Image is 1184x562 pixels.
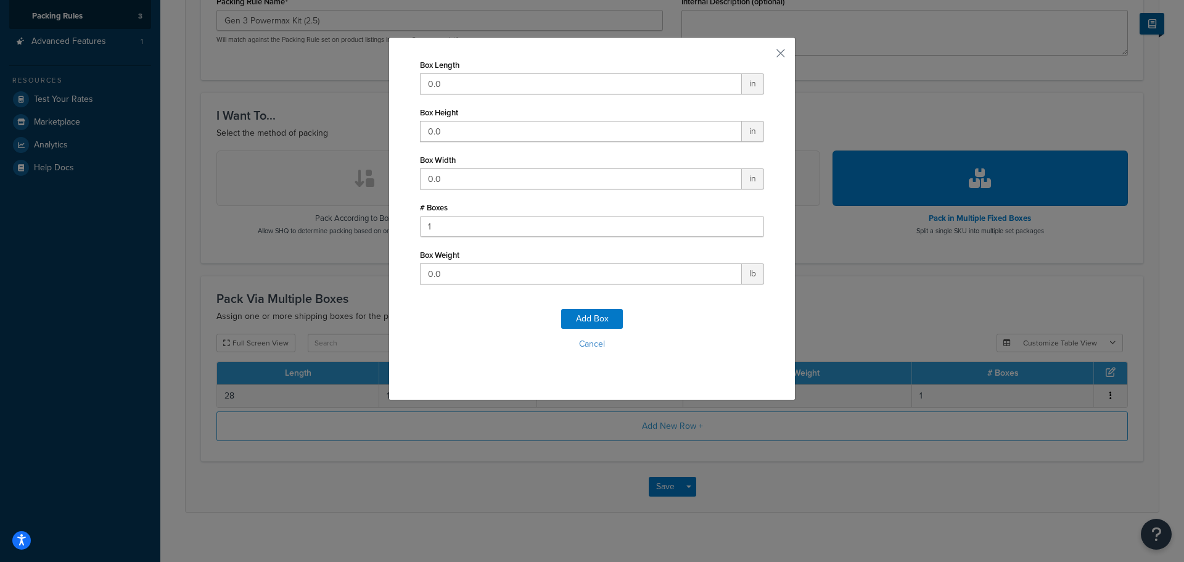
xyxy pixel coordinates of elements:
[420,108,458,117] label: Box Height
[420,155,456,165] label: Box Width
[420,250,459,260] label: Box Weight
[420,203,448,212] label: # Boxes
[420,60,459,70] label: Box Length
[742,121,764,142] span: in
[561,309,623,329] button: Add Box
[742,168,764,189] span: in
[742,73,764,94] span: in
[420,335,764,353] button: Cancel
[742,263,764,284] span: lb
